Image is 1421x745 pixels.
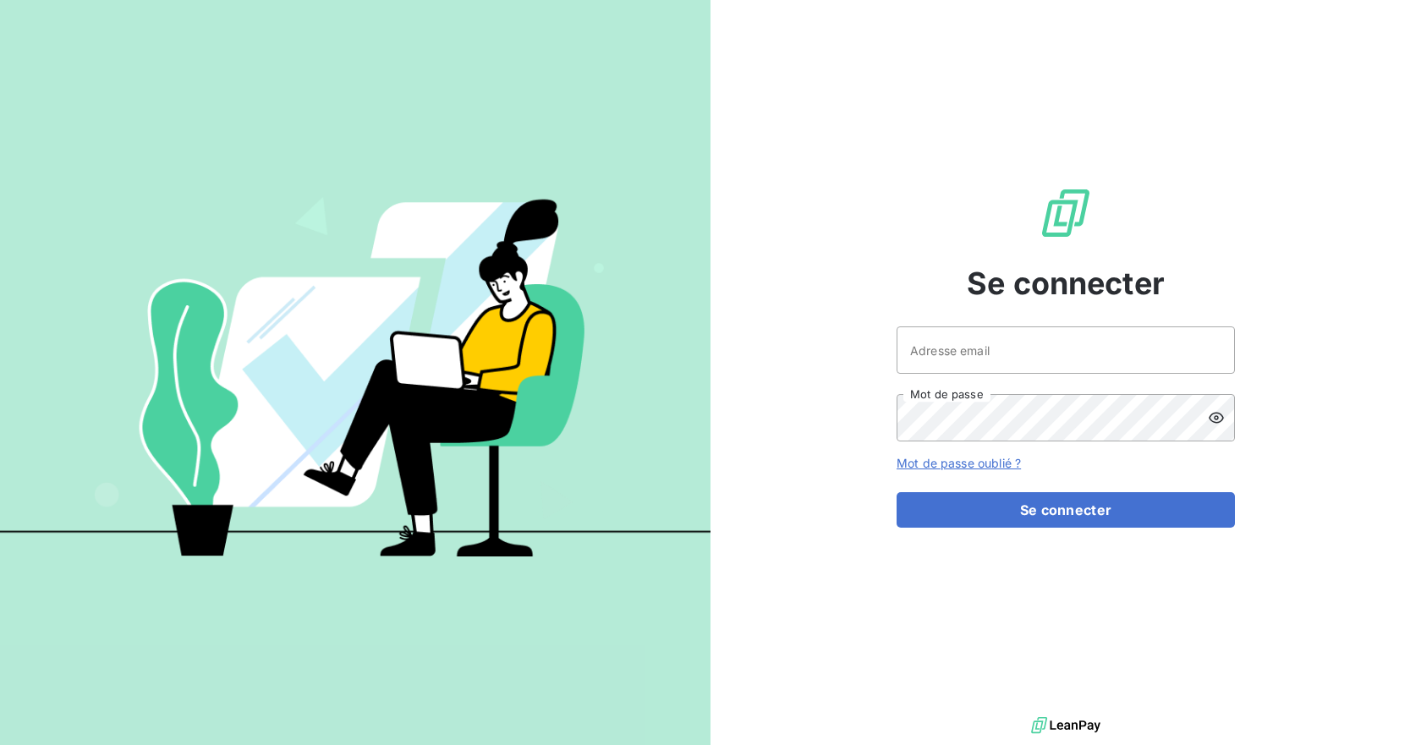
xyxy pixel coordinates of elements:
[897,492,1235,528] button: Se connecter
[897,326,1235,374] input: placeholder
[897,456,1021,470] a: Mot de passe oublié ?
[967,260,1165,306] span: Se connecter
[1031,713,1100,738] img: logo
[1039,186,1093,240] img: Logo LeanPay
